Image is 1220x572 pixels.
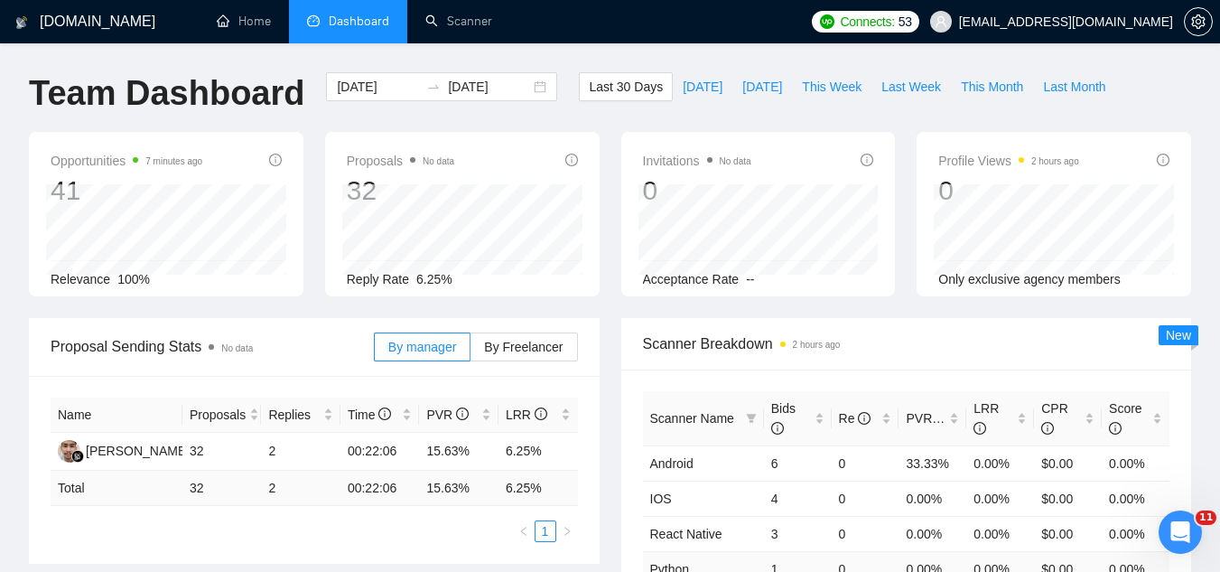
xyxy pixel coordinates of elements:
span: [DATE] [683,77,722,97]
span: No data [423,156,454,166]
span: New [1166,328,1191,342]
a: AI[PERSON_NAME] [58,443,190,457]
span: info-circle [535,408,547,420]
span: swap-right [426,80,441,94]
iframe: Intercom live chat [1159,511,1202,554]
a: React Native [650,527,722,541]
span: Proposals [347,150,454,172]
td: 0.00% [966,481,1034,516]
span: to [426,80,441,94]
span: This Month [961,77,1023,97]
td: 00:22:06 [340,433,420,471]
button: [DATE] [673,72,732,101]
span: Replies [268,405,320,425]
a: homeHome [217,14,271,29]
td: 6.25% [498,433,578,471]
span: No data [221,343,253,353]
span: This Week [802,77,861,97]
span: filter [746,413,757,424]
span: info-circle [269,154,282,166]
span: CPR [1041,401,1068,436]
span: info-circle [565,154,578,166]
div: 32 [347,173,454,208]
img: AI [58,440,80,463]
span: Acceptance Rate [643,272,740,286]
button: right [556,520,578,542]
a: Android [650,456,694,471]
th: Proposals [182,398,262,433]
span: 11 [1196,511,1216,525]
div: 0 [643,173,751,208]
td: 0.00% [966,516,1034,551]
td: 00:22:06 [340,471,420,506]
span: info-circle [378,408,391,420]
td: 0 [832,481,899,516]
td: 2 [261,433,340,471]
span: Proposal Sending Stats [51,335,374,358]
span: setting [1185,14,1212,29]
td: 0.00% [899,481,966,516]
div: 41 [51,173,202,208]
span: dashboard [307,14,320,27]
input: End date [448,77,530,97]
span: right [562,526,573,537]
div: 0 [938,173,1079,208]
time: 7 minutes ago [145,156,202,166]
span: info-circle [456,408,469,420]
td: 33.33% [899,445,966,481]
span: Last Week [881,77,941,97]
td: Total [51,471,182,506]
a: searchScanner [425,14,492,29]
span: Last Month [1043,77,1105,97]
td: $0.00 [1034,516,1102,551]
td: 4 [764,481,832,516]
span: Invitations [643,150,751,172]
td: 3 [764,516,832,551]
span: filter [742,405,760,432]
td: 6.25 % [498,471,578,506]
span: PVR [426,408,469,422]
span: Opportunities [51,150,202,172]
span: user [935,15,947,28]
time: 2 hours ago [1031,156,1079,166]
span: Proposals [190,405,246,425]
th: Replies [261,398,340,433]
button: Last Month [1033,72,1115,101]
td: 32 [182,471,262,506]
span: info-circle [861,154,873,166]
span: -- [746,272,754,286]
a: IOS [650,492,672,506]
button: Last Week [871,72,951,101]
span: Last 30 Days [589,77,663,97]
a: setting [1184,14,1213,29]
li: Next Page [556,520,578,542]
span: Relevance [51,272,110,286]
td: 0.00% [899,516,966,551]
li: Previous Page [513,520,535,542]
span: info-circle [858,412,871,425]
span: Scanner Breakdown [643,333,1170,355]
td: 0.00% [1102,516,1169,551]
td: 0.00% [1102,445,1169,481]
span: 100% [117,272,150,286]
span: Profile Views [938,150,1079,172]
td: 15.63 % [419,471,498,506]
span: Reply Rate [347,272,409,286]
td: 0 [832,445,899,481]
span: Scanner Name [650,411,734,426]
span: No data [720,156,751,166]
img: upwork-logo.png [820,14,834,29]
span: LRR [973,401,999,436]
td: 6 [764,445,832,481]
span: Connects: [840,12,894,32]
span: left [518,526,529,537]
td: 0.00% [1102,481,1169,516]
span: LRR [506,408,547,422]
span: [DATE] [742,77,782,97]
span: info-circle [1109,422,1122,435]
input: Start date [337,77,419,97]
button: left [513,520,535,542]
button: Last 30 Days [579,72,673,101]
button: setting [1184,7,1213,36]
td: 2 [261,471,340,506]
